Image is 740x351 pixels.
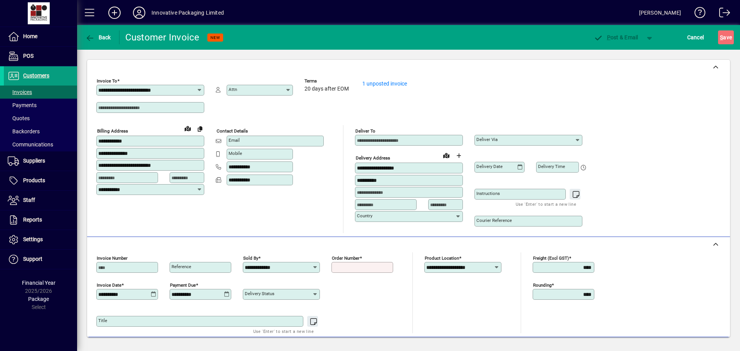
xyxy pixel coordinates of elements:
[127,6,151,20] button: Profile
[425,255,459,261] mat-label: Product location
[23,33,37,39] span: Home
[23,236,43,242] span: Settings
[4,171,77,190] a: Products
[4,27,77,46] a: Home
[4,151,77,171] a: Suppliers
[452,149,465,162] button: Choose address
[355,128,375,134] mat-label: Deliver To
[4,230,77,249] a: Settings
[83,30,113,44] button: Back
[253,327,314,336] mat-hint: Use 'Enter' to start a new line
[194,123,206,135] button: Copy to Delivery address
[533,255,569,261] mat-label: Freight (excl GST)
[97,255,128,261] mat-label: Invoice number
[23,197,35,203] span: Staff
[172,264,191,269] mat-label: Reference
[332,255,360,261] mat-label: Order number
[4,47,77,66] a: POS
[8,102,37,108] span: Payments
[77,30,119,44] app-page-header-button: Back
[97,282,121,288] mat-label: Invoice date
[245,291,274,296] mat-label: Delivery status
[4,138,77,151] a: Communications
[538,164,565,169] mat-label: Delivery time
[125,31,200,44] div: Customer Invoice
[639,7,681,19] div: [PERSON_NAME]
[687,31,704,44] span: Cancel
[98,318,107,323] mat-label: Title
[4,250,77,269] a: Support
[182,122,194,134] a: View on map
[4,125,77,138] a: Backorders
[476,218,512,223] mat-label: Courier Reference
[243,255,258,261] mat-label: Sold by
[357,213,372,218] mat-label: Country
[229,87,237,92] mat-label: Attn
[4,86,77,99] a: Invoices
[8,89,32,95] span: Invoices
[689,2,706,27] a: Knowledge Base
[210,35,220,40] span: NEW
[23,53,34,59] span: POS
[304,86,349,92] span: 20 days after EOM
[23,177,45,183] span: Products
[304,79,351,84] span: Terms
[4,210,77,230] a: Reports
[440,149,452,161] a: View on map
[23,158,45,164] span: Suppliers
[476,137,498,142] mat-label: Deliver via
[170,282,196,288] mat-label: Payment due
[594,34,638,40] span: ost & Email
[8,141,53,148] span: Communications
[607,34,610,40] span: P
[4,99,77,112] a: Payments
[22,280,55,286] span: Financial Year
[4,112,77,125] a: Quotes
[720,31,732,44] span: ave
[720,34,723,40] span: S
[8,128,40,134] span: Backorders
[533,282,552,288] mat-label: Rounding
[476,191,500,196] mat-label: Instructions
[151,7,224,19] div: Innovative Packaging Limited
[590,30,642,44] button: Post & Email
[23,217,42,223] span: Reports
[23,256,42,262] span: Support
[102,6,127,20] button: Add
[229,151,242,156] mat-label: Mobile
[516,200,576,208] mat-hint: Use 'Enter' to start a new line
[23,72,49,79] span: Customers
[713,2,730,27] a: Logout
[97,78,117,84] mat-label: Invoice To
[718,30,734,44] button: Save
[476,164,503,169] mat-label: Delivery date
[28,296,49,302] span: Package
[229,138,240,143] mat-label: Email
[4,191,77,210] a: Staff
[85,34,111,40] span: Back
[685,30,706,44] button: Cancel
[362,81,407,87] a: 1 unposted invoice
[8,115,30,121] span: Quotes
